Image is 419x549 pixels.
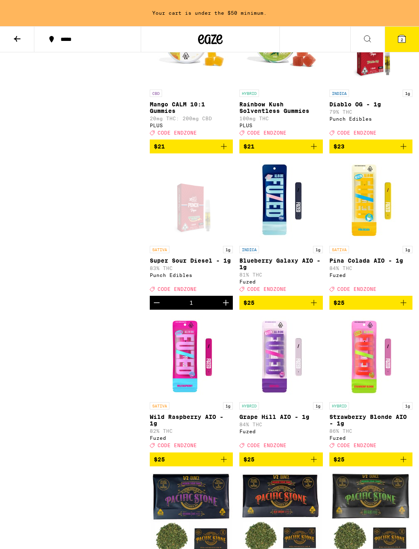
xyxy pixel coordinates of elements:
[329,428,412,434] p: 86% THC
[329,272,412,278] div: Fuzed
[150,272,233,278] div: Punch Edibles
[239,4,322,139] a: Open page for Rainbow Kush Solventless Gummies from PLUS
[329,90,349,97] p: INDICA
[150,246,169,253] p: SATIVA
[403,246,412,253] p: 1g
[154,456,165,463] span: $25
[333,299,345,306] span: $25
[151,316,232,398] img: Fuzed - Wild Raspberry AIO - 1g
[329,316,412,452] a: Open page for Strawberry Blonde AIO - 1g from Fuzed
[329,257,412,264] p: Pina Colada AIO - 1g
[401,37,403,42] span: 2
[329,109,412,115] p: 79% THC
[150,139,233,153] button: Add to bag
[150,402,169,409] p: SATIVA
[243,143,255,150] span: $21
[239,101,322,114] p: Rainbow Kush Solventless Gummies
[243,299,255,306] span: $25
[247,130,286,135] span: CODE ENDZONE
[329,246,349,253] p: SATIVA
[150,123,233,128] div: PLUS
[150,90,162,97] p: CBD
[239,160,322,296] a: Open page for Blueberry Galaxy AIO - 1g from Fuzed
[189,299,193,306] div: 1
[239,296,322,310] button: Add to bag
[239,246,259,253] p: INDICA
[239,452,322,466] button: Add to bag
[150,435,233,441] div: Fuzed
[239,429,322,434] div: Fuzed
[329,402,349,409] p: HYBRID
[150,316,233,452] a: Open page for Wild Raspberry AIO - 1g from Fuzed
[239,139,322,153] button: Add to bag
[247,443,286,448] span: CODE ENDZONE
[150,452,233,466] button: Add to bag
[329,296,412,310] button: Add to bag
[158,130,197,135] span: CODE ENDZONE
[330,316,412,398] img: Fuzed - Strawberry Blonde AIO - 1g
[333,143,345,150] span: $23
[385,27,419,52] button: 2
[239,316,322,452] a: Open page for Grape Hill AIO - 1g from Fuzed
[239,257,322,270] p: Blueberry Galaxy AIO - 1g
[329,139,412,153] button: Add to bag
[154,143,165,150] span: $21
[239,422,322,427] p: 84% THC
[239,402,259,409] p: HYBRID
[150,257,233,264] p: Super Sour Diesel - 1g
[150,296,164,310] button: Decrement
[329,160,412,296] a: Open page for Pina Colada AIO - 1g from Fuzed
[329,452,412,466] button: Add to bag
[403,90,412,97] p: 1g
[329,265,412,271] p: 84% THC
[337,130,376,135] span: CODE ENDZONE
[239,414,322,420] p: Grape Hill AIO - 1g
[150,428,233,434] p: 82% THC
[337,443,376,448] span: CODE ENDZONE
[223,402,233,409] p: 1g
[150,265,233,271] p: 83% THC
[313,246,323,253] p: 1g
[239,123,322,128] div: PLUS
[330,160,412,242] img: Fuzed - Pina Colada AIO - 1g
[150,116,233,121] p: 20mg THC: 200mg CBD
[329,414,412,427] p: Strawberry Blonde AIO - 1g
[150,414,233,427] p: Wild Raspberry AIO - 1g
[247,286,286,292] span: CODE ENDZONE
[329,101,412,108] p: Diablo OG - 1g
[333,456,345,463] span: $25
[223,246,233,253] p: 1g
[150,101,233,114] p: Mango CALM 10:1 Gummies
[219,296,233,310] button: Increment
[329,4,412,139] a: Open page for Diablo OG - 1g from Punch Edibles
[337,286,376,292] span: CODE ENDZONE
[329,116,412,122] div: Punch Edibles
[240,160,322,242] img: Fuzed - Blueberry Galaxy AIO - 1g
[150,4,233,139] a: Open page for Mango CALM 10:1 Gummies from PLUS
[240,316,322,398] img: Fuzed - Grape Hill AIO - 1g
[243,456,255,463] span: $25
[403,402,412,409] p: 1g
[313,402,323,409] p: 1g
[158,286,197,292] span: CODE ENDZONE
[239,90,259,97] p: HYBRID
[329,435,412,441] div: Fuzed
[239,272,322,277] p: 81% THC
[239,279,322,284] div: Fuzed
[158,443,197,448] span: CODE ENDZONE
[239,116,322,121] p: 100mg THC
[150,160,233,296] a: Open page for Super Sour Diesel - 1g from Punch Edibles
